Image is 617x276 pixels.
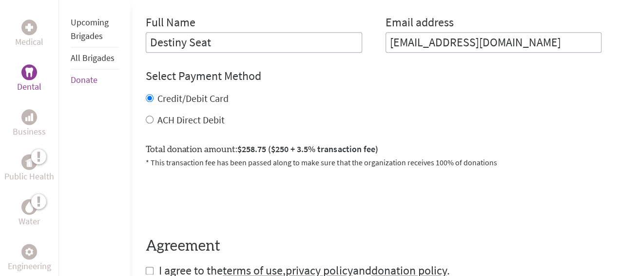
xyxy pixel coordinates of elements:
p: Dental [17,80,41,94]
li: Upcoming Brigades [71,12,118,47]
label: Full Name [146,15,195,32]
img: Business [25,113,33,121]
li: Donate [71,69,118,91]
img: Dental [25,67,33,77]
label: Email address [386,15,454,32]
label: ACH Direct Debit [157,114,225,126]
label: Total donation amount: [146,142,378,157]
a: MedicalMedical [15,20,43,49]
img: Engineering [25,248,33,256]
input: Enter Full Name [146,32,362,53]
li: All Brigades [71,47,118,69]
p: Medical [15,35,43,49]
img: Public Health [25,157,33,167]
div: Medical [21,20,37,35]
p: Water [19,215,40,228]
a: DentalDental [17,64,41,94]
div: Public Health [21,154,37,170]
h4: Agreement [146,237,601,255]
div: Dental [21,64,37,80]
a: Public HealthPublic Health [4,154,54,183]
a: WaterWater [19,199,40,228]
p: * This transaction fee has been passed along to make sure that the organization receives 100% of ... [146,157,601,168]
a: Upcoming Brigades [71,17,109,41]
a: BusinessBusiness [13,109,46,138]
h4: Select Payment Method [146,68,601,84]
div: Water [21,199,37,215]
div: Business [21,109,37,125]
a: All Brigades [71,52,115,63]
p: Business [13,125,46,138]
img: Water [25,201,33,212]
input: Your Email [386,32,601,53]
div: Engineering [21,244,37,259]
iframe: reCAPTCHA [146,180,294,218]
p: Engineering [8,259,51,273]
p: Public Health [4,170,54,183]
a: EngineeringEngineering [8,244,51,273]
a: Donate [71,74,97,85]
span: $258.75 ($250 + 3.5% transaction fee) [237,143,378,155]
img: Medical [25,23,33,31]
label: Credit/Debit Card [157,92,229,104]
